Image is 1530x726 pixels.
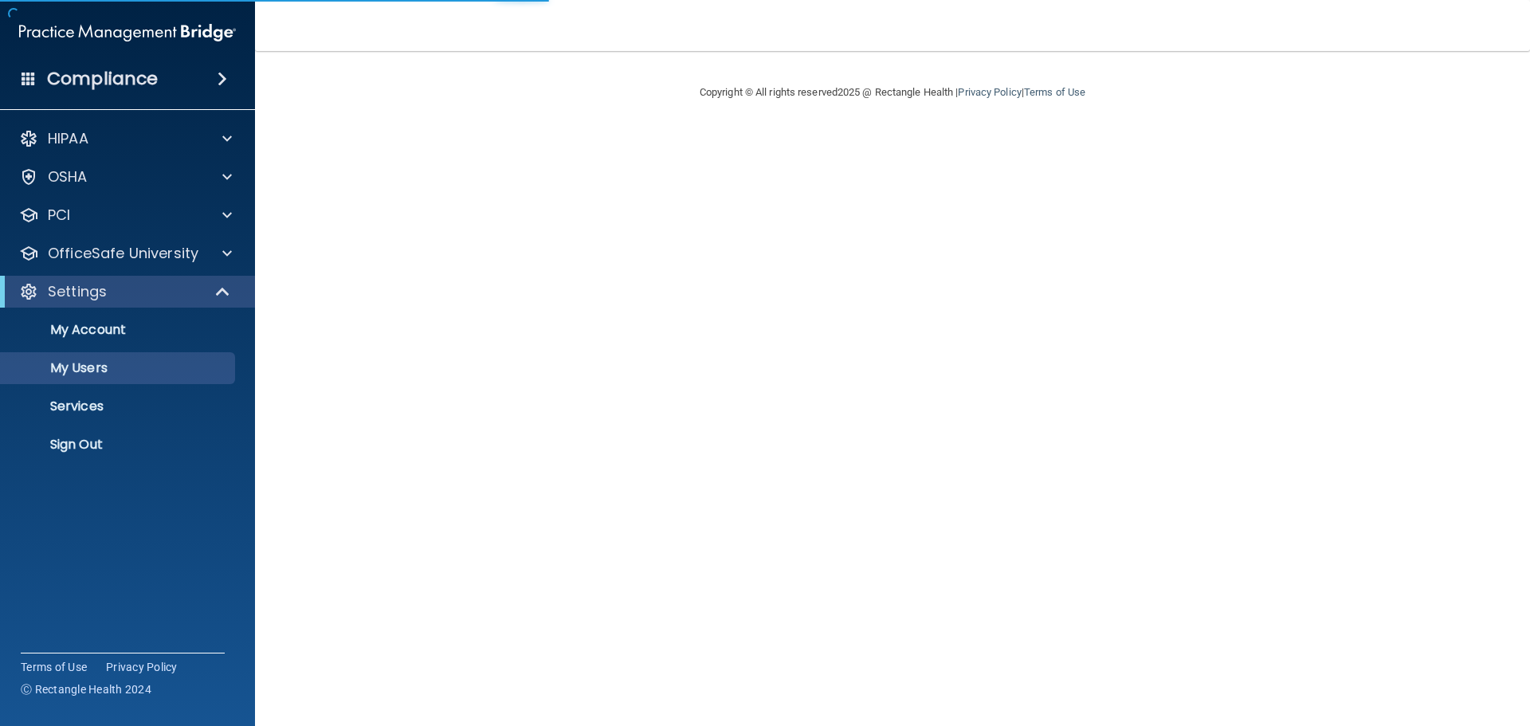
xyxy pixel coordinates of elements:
[48,129,88,148] p: HIPAA
[19,244,232,263] a: OfficeSafe University
[19,129,232,148] a: HIPAA
[10,437,228,453] p: Sign Out
[10,322,228,338] p: My Account
[47,68,158,90] h4: Compliance
[21,659,87,675] a: Terms of Use
[602,67,1183,118] div: Copyright © All rights reserved 2025 @ Rectangle Health | |
[106,659,178,675] a: Privacy Policy
[10,398,228,414] p: Services
[48,244,198,263] p: OfficeSafe University
[10,360,228,376] p: My Users
[21,681,151,697] span: Ⓒ Rectangle Health 2024
[48,206,70,225] p: PCI
[19,282,231,301] a: Settings
[1254,613,1511,677] iframe: Drift Widget Chat Controller
[48,282,107,301] p: Settings
[1024,86,1085,98] a: Terms of Use
[19,167,232,186] a: OSHA
[958,86,1021,98] a: Privacy Policy
[48,167,88,186] p: OSHA
[19,17,236,49] img: PMB logo
[19,206,232,225] a: PCI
